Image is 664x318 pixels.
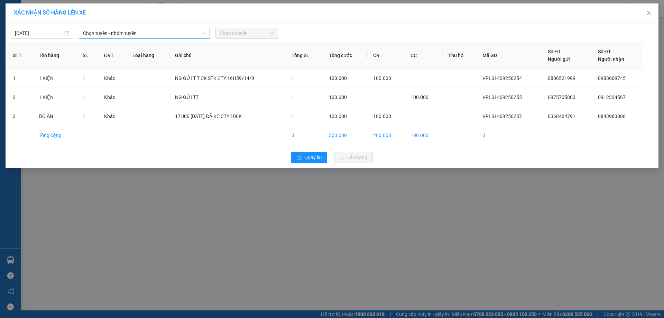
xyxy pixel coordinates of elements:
span: VPLS1409250257 [482,113,522,119]
th: Loại hàng [127,42,169,69]
span: 17H00 [DATE] ĐÃ KC CTY 100K [175,113,242,119]
span: rollback [297,155,302,161]
th: Tổng cước [323,42,368,69]
span: 1 [292,113,294,119]
td: 200.000 [368,126,405,145]
span: close [646,10,652,16]
td: 1 KIỆN [33,69,77,88]
span: 1 [83,113,85,119]
td: Khác [99,69,127,88]
td: 1 KIỆN [33,88,77,107]
span: NG GỬI TT [175,94,199,100]
span: 1 [292,94,294,100]
span: 0975705803 [548,94,575,100]
td: Khác [99,107,127,126]
span: VPLS1409250255 [482,94,522,100]
span: Người gửi [548,56,570,62]
th: SL [77,42,99,69]
span: Người nhận [598,56,624,62]
span: 1 [83,75,85,81]
span: 100.000 [373,113,391,119]
td: Tổng cộng [33,126,77,145]
th: Thu hộ [443,42,477,69]
span: 0912334567 [598,94,626,100]
button: uploadLên hàng [334,152,373,163]
td: ĐỒ ĂN [33,107,77,126]
span: Chọn tuyến - nhóm tuyến [83,28,206,38]
span: 1 [292,75,294,81]
span: 100.000 [373,75,391,81]
td: Khác [99,88,127,107]
th: Mã GD [477,42,542,69]
span: Số ĐT [598,49,611,54]
span: Quay lại [304,154,322,161]
td: 100.000 [405,126,443,145]
span: down [202,31,206,35]
span: 100.000 [329,75,347,81]
span: 0368464791 [548,113,575,119]
td: 1 [7,69,33,88]
span: 1 [83,94,85,100]
span: VPLS1409250254 [482,75,522,81]
span: NG GỬI T T CK STK CTY 16H59/14/9 [175,75,254,81]
button: rollbackQuay lại [291,152,327,163]
span: 0843983086 [598,113,626,119]
span: Chọn chuyến [220,28,274,38]
td: 3 [477,126,542,145]
th: Tổng SL [286,42,323,69]
span: 0983669745 [598,75,626,81]
span: 100.000 [329,94,347,100]
td: 2 [7,88,33,107]
span: XÁC NHẬN SỐ HÀNG LÊN XE [14,9,86,16]
span: 100.000 [329,113,347,119]
span: 0886521999 [548,75,575,81]
th: CC [405,42,443,69]
span: Số ĐT [548,49,561,54]
th: Tên hàng [33,42,77,69]
input: 14/09/2025 [15,29,63,37]
th: CR [368,42,405,69]
span: 100.000 [411,94,428,100]
th: ĐVT [99,42,127,69]
th: STT [7,42,33,69]
button: Close [639,3,658,23]
td: 300.000 [323,126,368,145]
td: 3 [286,126,323,145]
th: Ghi chú [169,42,286,69]
td: 3 [7,107,33,126]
